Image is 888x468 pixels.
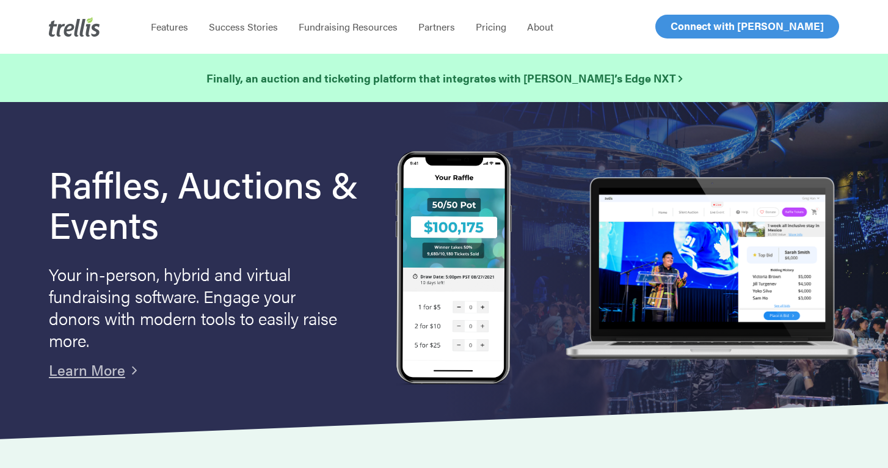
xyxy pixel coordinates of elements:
[418,20,455,34] span: Partners
[465,21,517,33] a: Pricing
[140,21,198,33] a: Features
[655,15,839,38] a: Connect with [PERSON_NAME]
[299,20,398,34] span: Fundraising Resources
[49,17,100,37] img: Trellis
[517,21,564,33] a: About
[209,20,278,34] span: Success Stories
[408,21,465,33] a: Partners
[671,18,824,33] span: Connect with [PERSON_NAME]
[396,151,512,387] img: Trellis Raffles, Auctions and Event Fundraising
[559,177,864,361] img: rafflelaptop_mac_optim.png
[476,20,506,34] span: Pricing
[49,359,125,380] a: Learn More
[206,70,682,86] strong: Finally, an auction and ticketing platform that integrates with [PERSON_NAME]’s Edge NXT
[49,163,360,244] h1: Raffles, Auctions & Events
[288,21,408,33] a: Fundraising Resources
[49,263,342,351] p: Your in-person, hybrid and virtual fundraising software. Engage your donors with modern tools to ...
[527,20,553,34] span: About
[151,20,188,34] span: Features
[198,21,288,33] a: Success Stories
[206,70,682,87] a: Finally, an auction and ticketing platform that integrates with [PERSON_NAME]’s Edge NXT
